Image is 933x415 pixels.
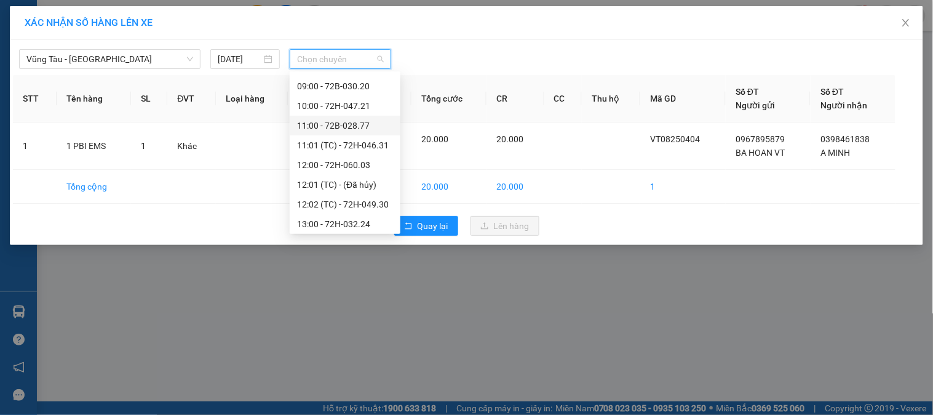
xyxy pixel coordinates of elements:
span: VT08250404 [650,134,700,144]
div: BA HOAN VT [10,40,109,55]
span: 1 [141,141,146,151]
th: Ghi chú [288,75,349,123]
div: 13:00 - 72H-032.24 [297,217,393,231]
span: BA HOAN VT [736,148,785,158]
span: XÁC NHẬN SỐ HÀNG LÊN XE [25,17,153,28]
span: 0967895879 [736,134,785,144]
th: CC [544,75,582,123]
span: 0398461838 [820,134,870,144]
div: VP 108 [PERSON_NAME] [10,10,109,40]
span: Số ĐT [736,87,759,97]
span: VPNVT [135,87,194,108]
div: 09:00 - 72B-030.20 [297,79,393,93]
button: uploadLên hàng [470,216,539,236]
span: close [901,18,911,28]
span: A MINH [820,148,850,158]
button: rollbackQuay lại [394,216,458,236]
th: SL [131,75,167,123]
td: 1 [13,123,57,170]
td: 1 PBI EMS [57,123,131,170]
div: 10:00 - 72H-047.21 [297,99,393,113]
input: 13/08/2025 [218,52,261,66]
div: 12:01 (TC) - (Đã hủy) [297,178,393,191]
span: Người nhận [820,100,867,110]
span: Người gửi [736,100,775,110]
span: Nhận: [117,12,147,25]
div: 11:01 (TC) - 72H-046.31 [297,139,393,152]
th: Thu hộ [582,75,640,123]
span: 20.000 [496,134,523,144]
td: Khác [167,123,216,170]
div: A MINH [117,55,223,70]
th: CR [486,75,544,123]
span: Vũng Tàu - Sân Bay [26,50,193,68]
div: 0967895879 [10,55,109,72]
span: Chọn chuyến [297,50,384,68]
th: STT [13,75,57,123]
th: Tổng cước [411,75,486,123]
span: Gửi: [10,12,30,25]
th: Mã GD [640,75,726,123]
span: Quay lại [418,219,448,233]
td: Tổng cộng [57,170,131,204]
button: Close [889,6,923,41]
th: ĐVT [167,75,216,123]
span: Số ĐT [820,87,844,97]
div: VP 184 [PERSON_NAME] - HCM [117,10,223,55]
span: rollback [404,222,413,232]
td: 20.000 [411,170,486,204]
th: Loại hàng [216,75,288,123]
th: Tên hàng [57,75,131,123]
td: 1 [640,170,726,204]
div: 12:02 (TC) - 72H-049.30 [297,198,393,211]
span: 20.000 [421,134,448,144]
div: 12:00 - 72H-060.03 [297,158,393,172]
td: 20.000 [486,170,544,204]
div: 11:00 - 72B-028.77 [297,119,393,132]
div: 0398461838 [117,70,223,87]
